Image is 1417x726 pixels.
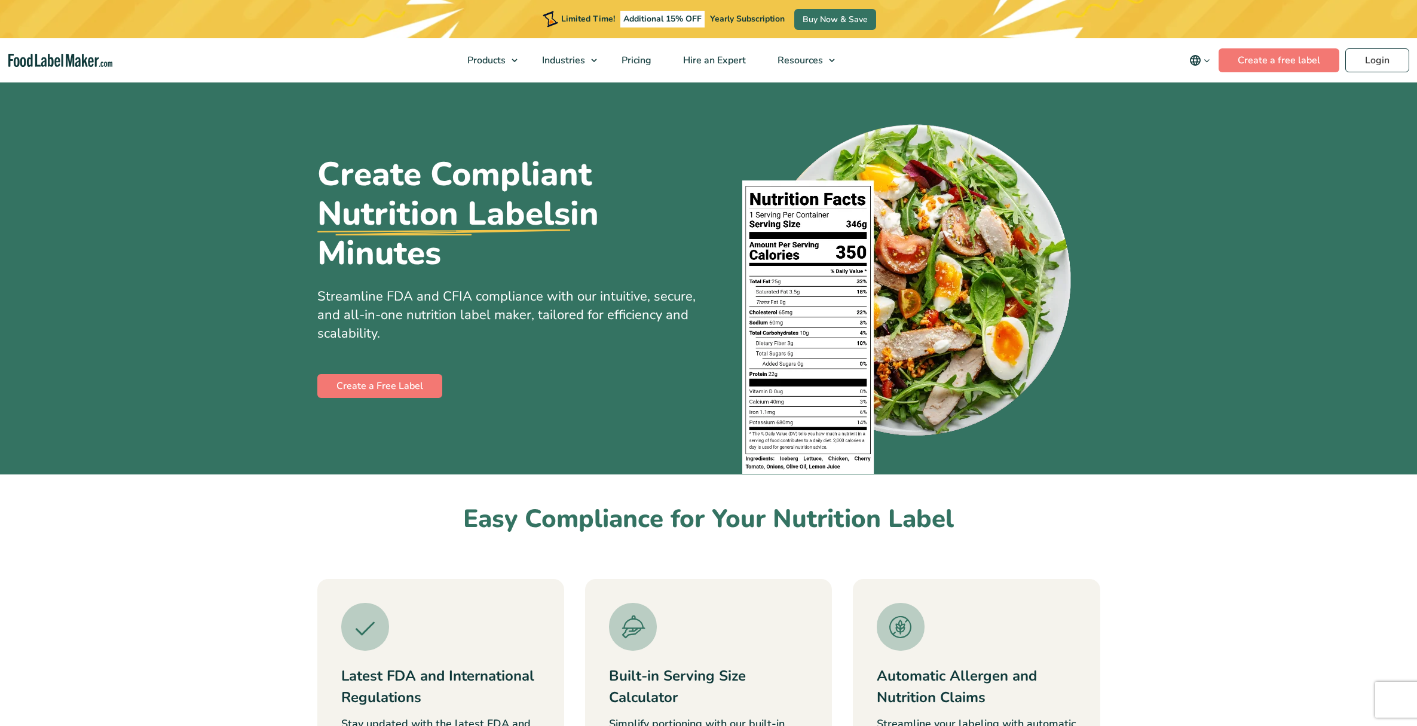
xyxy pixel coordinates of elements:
[452,38,524,82] a: Products
[1219,48,1339,72] a: Create a free label
[341,603,389,651] img: A green tick icon.
[710,13,785,24] span: Yearly Subscription
[618,54,653,67] span: Pricing
[341,665,540,708] h3: Latest FDA and International Regulations
[317,155,700,273] h1: Create Compliant in Minutes
[464,54,507,67] span: Products
[317,194,570,234] u: Nutrition Labels
[609,665,808,708] h3: Built-in Serving Size Calculator
[774,54,824,67] span: Resources
[680,54,747,67] span: Hire an Expert
[538,54,586,67] span: Industries
[606,38,665,82] a: Pricing
[794,9,876,30] a: Buy Now & Save
[762,38,841,82] a: Resources
[317,374,442,398] a: Create a Free Label
[1345,48,1409,72] a: Login
[877,665,1076,708] h3: Automatic Allergen and Nutrition Claims
[317,287,696,342] span: Streamline FDA and CFIA compliance with our intuitive, secure, and all-in-one nutrition label mak...
[527,38,603,82] a: Industries
[742,117,1075,474] img: A plate of food with a nutrition facts label on top of it.
[317,503,1100,536] h2: Easy Compliance for Your Nutrition Label
[668,38,759,82] a: Hire an Expert
[561,13,615,24] span: Limited Time!
[620,11,705,27] span: Additional 15% OFF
